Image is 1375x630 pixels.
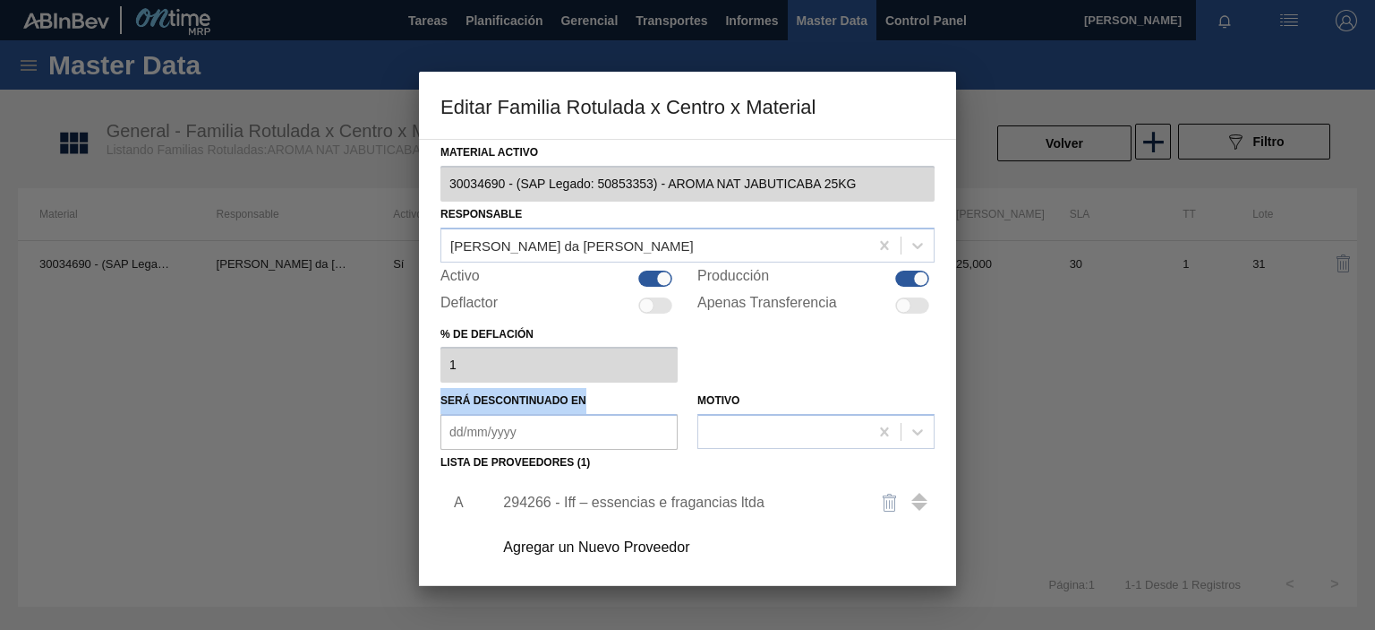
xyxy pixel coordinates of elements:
label: Motivo [697,394,739,407]
label: Producción [697,268,769,289]
label: Apenas Transferencia [697,295,837,316]
label: Responsable [440,208,522,220]
label: % de Deflación [440,322,678,348]
label: Lista de Proveedores (1) [440,456,590,469]
label: Activo [440,268,480,289]
div: Agregar un Nuevo Proveedor [503,539,854,556]
input: dd/mm/yyyy [440,414,678,450]
img: delete-icon [879,492,901,513]
label: Deflactor [440,295,498,316]
div: [PERSON_NAME] da [PERSON_NAME] [450,237,694,253]
div: 294266 - Iff – essencias e fragancias ltda [503,495,854,511]
label: Será descontinuado en [440,394,586,407]
h3: Editar Familia Rotulada x Centro x Material [419,72,956,140]
label: Material Activo [440,140,935,166]
li: A [440,480,468,525]
button: delete-icon [868,481,911,524]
